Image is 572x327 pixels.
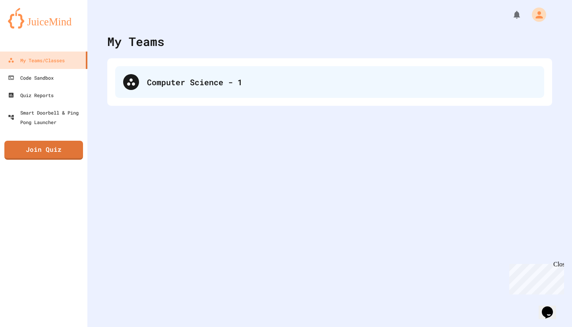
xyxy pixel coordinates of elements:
[115,66,544,98] div: Computer Science - 1
[539,295,564,319] iframe: chat widget
[107,33,164,50] div: My Teams
[524,6,548,24] div: My Account
[147,76,536,88] div: Computer Science - 1
[497,8,524,21] div: My Notifications
[8,55,65,65] div: My Teams/Classes
[3,3,55,50] div: Chat with us now!Close
[8,73,54,82] div: Code Sandbox
[8,8,79,29] img: logo-orange.svg
[8,108,84,127] div: Smart Doorbell & Ping Pong Launcher
[4,141,83,160] a: Join Quiz
[506,261,564,294] iframe: chat widget
[8,90,54,100] div: Quiz Reports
